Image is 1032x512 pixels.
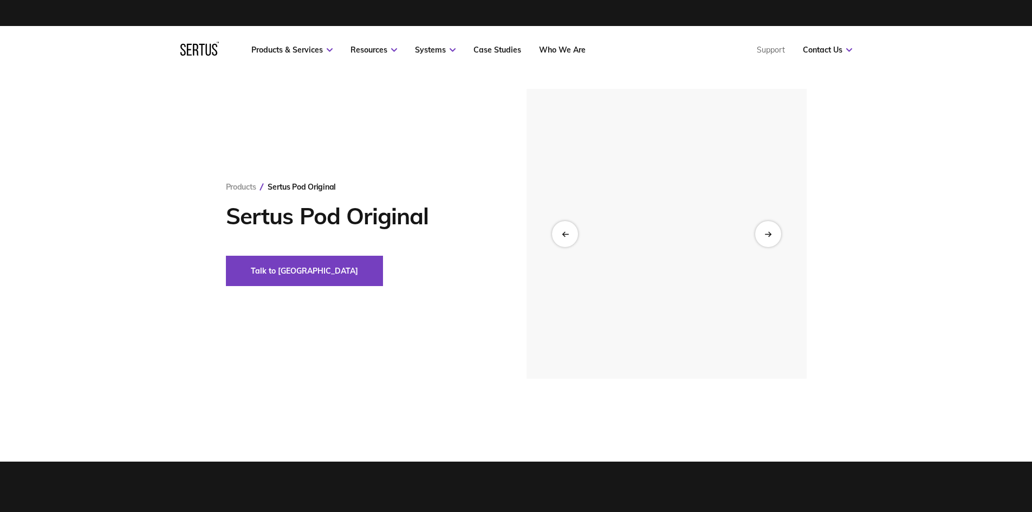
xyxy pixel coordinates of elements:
[226,203,494,230] h1: Sertus Pod Original
[351,45,397,55] a: Resources
[226,256,383,286] button: Talk to [GEOGRAPHIC_DATA]
[226,182,256,192] a: Products
[415,45,456,55] a: Systems
[473,45,521,55] a: Case Studies
[803,45,852,55] a: Contact Us
[757,45,785,55] a: Support
[251,45,333,55] a: Products & Services
[539,45,586,55] a: Who We Are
